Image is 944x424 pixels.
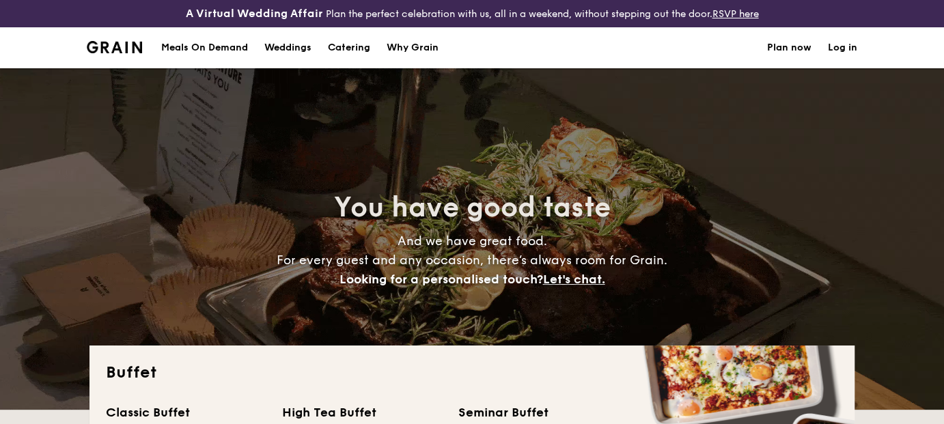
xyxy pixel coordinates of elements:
[378,27,447,68] a: Why Grain
[282,403,442,422] div: High Tea Buffet
[320,27,378,68] a: Catering
[712,8,758,20] a: RSVP here
[256,27,320,68] a: Weddings
[277,234,667,287] span: And we have great food. For every guest and any occasion, there’s always room for Grain.
[264,27,311,68] div: Weddings
[334,191,611,224] span: You have good taste
[87,41,142,53] a: Logotype
[458,403,618,422] div: Seminar Buffet
[161,27,248,68] div: Meals On Demand
[387,27,439,68] div: Why Grain
[106,403,266,422] div: Classic Buffet
[543,272,605,287] span: Let's chat.
[328,27,370,68] h1: Catering
[157,5,786,22] div: Plan the perfect celebration with us, all in a weekend, without stepping out the door.
[153,27,256,68] a: Meals On Demand
[185,5,322,22] h4: A Virtual Wedding Affair
[87,41,142,53] img: Grain
[767,27,811,68] a: Plan now
[828,27,857,68] a: Log in
[339,272,543,287] span: Looking for a personalised touch?
[106,362,838,384] h2: Buffet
